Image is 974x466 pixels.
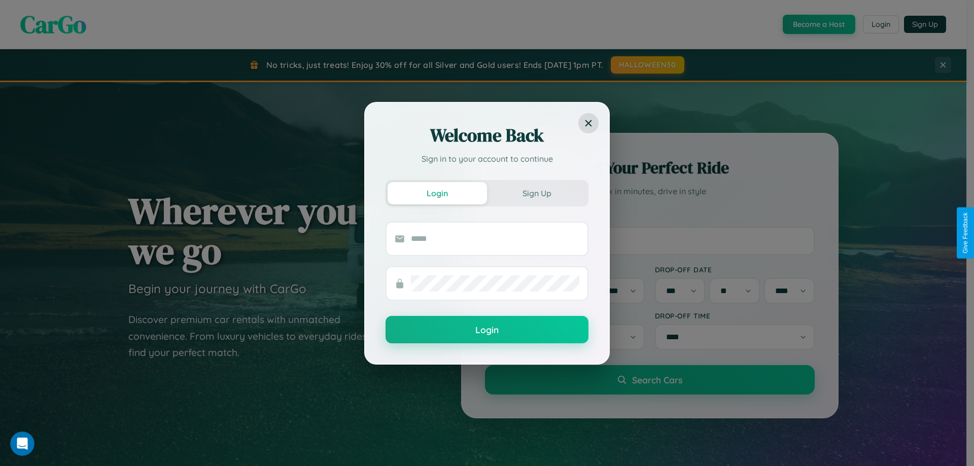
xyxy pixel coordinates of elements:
[487,182,586,204] button: Sign Up
[386,316,588,343] button: Login
[10,432,34,456] iframe: Intercom live chat
[386,153,588,165] p: Sign in to your account to continue
[388,182,487,204] button: Login
[962,212,969,254] div: Give Feedback
[386,123,588,148] h2: Welcome Back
